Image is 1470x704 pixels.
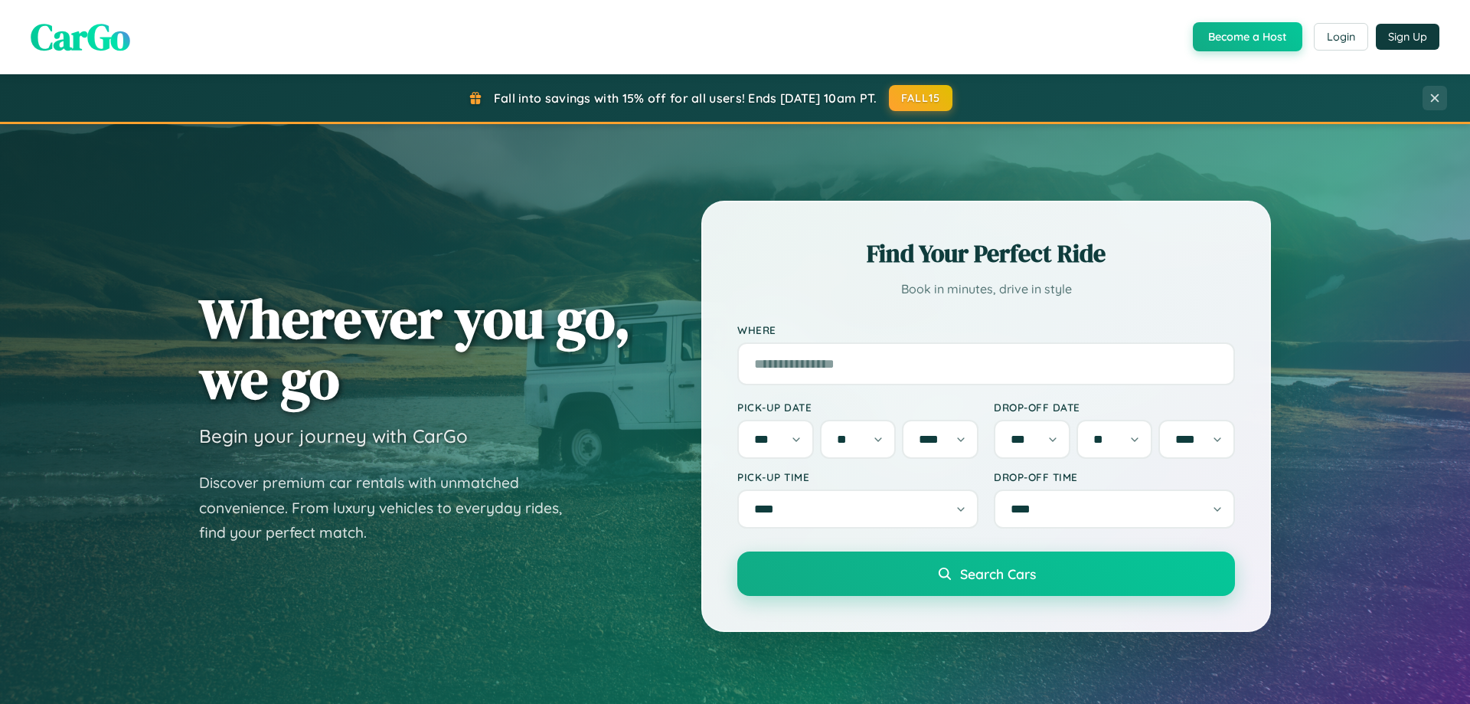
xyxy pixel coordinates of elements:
button: Sign Up [1376,24,1439,50]
span: CarGo [31,11,130,62]
button: Become a Host [1193,22,1302,51]
p: Book in minutes, drive in style [737,278,1235,300]
button: Search Cars [737,552,1235,596]
label: Drop-off Date [994,401,1235,414]
label: Pick-up Date [737,401,978,414]
label: Pick-up Time [737,470,978,483]
label: Drop-off Time [994,470,1235,483]
button: Login [1314,23,1368,51]
p: Discover premium car rentals with unmatched convenience. From luxury vehicles to everyday rides, ... [199,470,582,545]
span: Search Cars [960,565,1036,582]
button: FALL15 [889,85,953,111]
span: Fall into savings with 15% off for all users! Ends [DATE] 10am PT. [494,90,877,106]
h2: Find Your Perfect Ride [737,237,1235,270]
h3: Begin your journey with CarGo [199,424,468,447]
label: Where [737,323,1235,336]
h1: Wherever you go, we go [199,288,631,409]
